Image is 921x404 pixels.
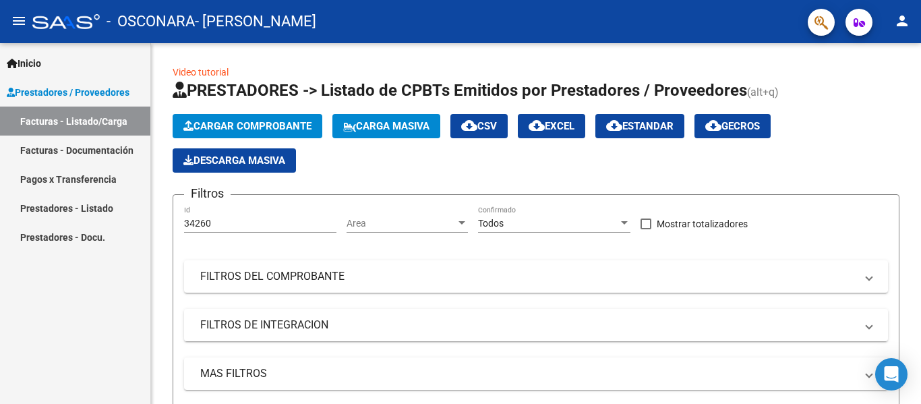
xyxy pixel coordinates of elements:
span: - OSCONARA [107,7,195,36]
mat-icon: cloud_download [705,117,721,134]
button: Cargar Comprobante [173,114,322,138]
mat-panel-title: FILTROS DE INTEGRACION [200,318,856,333]
h3: Filtros [184,184,231,203]
mat-panel-title: FILTROS DEL COMPROBANTE [200,269,856,284]
span: Descarga Masiva [183,154,285,167]
span: PRESTADORES -> Listado de CPBTs Emitidos por Prestadores / Proveedores [173,81,747,100]
button: EXCEL [518,114,585,138]
div: Open Intercom Messenger [875,358,908,391]
span: Area [347,218,456,229]
button: Estandar [595,114,684,138]
span: Mostrar totalizadores [657,216,748,232]
span: - [PERSON_NAME] [195,7,316,36]
button: Carga Masiva [332,114,440,138]
span: CSV [461,120,497,132]
button: CSV [450,114,508,138]
span: Prestadores / Proveedores [7,85,129,100]
button: Gecros [694,114,771,138]
app-download-masive: Descarga masiva de comprobantes (adjuntos) [173,148,296,173]
span: Estandar [606,120,674,132]
mat-icon: menu [11,13,27,29]
mat-expansion-panel-header: FILTROS DEL COMPROBANTE [184,260,888,293]
mat-expansion-panel-header: FILTROS DE INTEGRACION [184,309,888,341]
mat-icon: person [894,13,910,29]
span: Carga Masiva [343,120,429,132]
mat-icon: cloud_download [461,117,477,134]
a: Video tutorial [173,67,229,78]
mat-icon: cloud_download [606,117,622,134]
span: (alt+q) [747,86,779,98]
button: Descarga Masiva [173,148,296,173]
span: EXCEL [529,120,574,132]
mat-icon: cloud_download [529,117,545,134]
mat-expansion-panel-header: MAS FILTROS [184,357,888,390]
span: Gecros [705,120,760,132]
mat-panel-title: MAS FILTROS [200,366,856,381]
span: Cargar Comprobante [183,120,311,132]
span: Inicio [7,56,41,71]
span: Todos [478,218,504,229]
